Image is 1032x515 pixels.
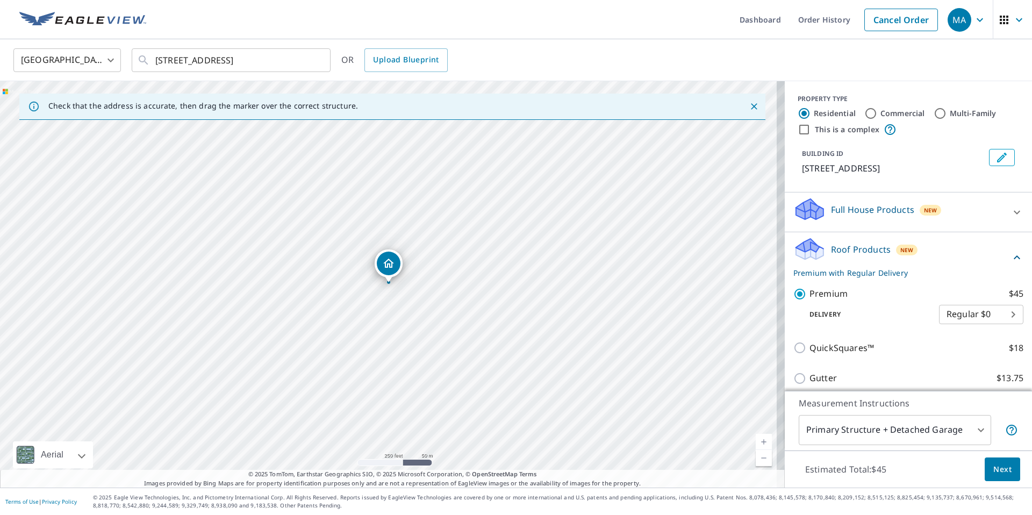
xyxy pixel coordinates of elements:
button: Edit building 1 [989,149,1015,166]
p: QuickSquares™ [809,341,874,355]
p: $13.75 [997,371,1023,385]
div: Full House ProductsNew [793,197,1023,227]
p: Measurement Instructions [799,397,1018,410]
a: OpenStreetMap [472,470,517,478]
a: Current Level 17, Zoom Out [756,450,772,466]
label: Multi-Family [950,108,997,119]
p: $18 [1009,341,1023,355]
img: EV Logo [19,12,146,28]
a: Cancel Order [864,9,938,31]
span: Next [993,463,1012,476]
p: Full House Products [831,203,914,216]
p: Roof Products [831,243,891,256]
div: Dropped pin, building 1, Residential property, 6517 Apple Branch Ln Indianapolis, IN 46237 [375,249,403,283]
a: Terms [519,470,537,478]
div: MA [948,8,971,32]
p: Delivery [793,310,939,319]
label: This is a complex [815,124,879,135]
div: [GEOGRAPHIC_DATA] [13,45,121,75]
div: OR [341,48,448,72]
a: Upload Blueprint [364,48,447,72]
span: © 2025 TomTom, Earthstar Geographics SIO, © 2025 Microsoft Corporation, © [248,470,537,479]
input: Search by address or latitude-longitude [155,45,309,75]
button: Next [985,457,1020,482]
span: Your report will include the primary structure and a detached garage if one exists. [1005,424,1018,437]
span: Upload Blueprint [373,53,439,67]
div: Aerial [13,441,93,468]
a: Terms of Use [5,498,39,505]
span: New [924,206,937,214]
label: Residential [814,108,856,119]
span: New [900,246,914,254]
p: Check that the address is accurate, then drag the marker over the correct structure. [48,101,358,111]
p: [STREET_ADDRESS] [802,162,985,175]
p: BUILDING ID [802,149,843,158]
p: | [5,498,77,505]
p: $45 [1009,287,1023,301]
a: Privacy Policy [42,498,77,505]
div: Regular $0 [939,299,1023,330]
a: Current Level 17, Zoom In [756,434,772,450]
p: Gutter [809,371,837,385]
div: PROPERTY TYPE [798,94,1019,104]
p: Estimated Total: $45 [797,457,895,481]
p: Premium with Regular Delivery [793,267,1010,278]
label: Commercial [880,108,925,119]
button: Close [747,99,761,113]
div: Primary Structure + Detached Garage [799,415,991,445]
p: © 2025 Eagle View Technologies, Inc. and Pictometry International Corp. All Rights Reserved. Repo... [93,493,1027,510]
div: Roof ProductsNewPremium with Regular Delivery [793,237,1023,278]
div: Aerial [38,441,67,468]
p: Premium [809,287,848,301]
